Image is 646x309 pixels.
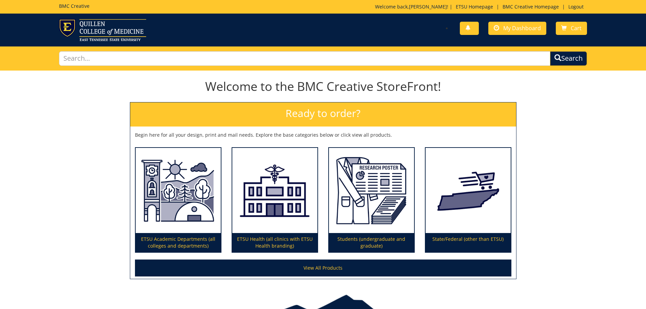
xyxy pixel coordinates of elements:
img: ETSU logo [59,19,146,41]
img: State/Federal (other than ETSU) [426,148,511,233]
a: ETSU Health (all clinics with ETSU Health branding) [232,148,317,252]
img: Students (undergraduate and graduate) [329,148,414,233]
a: Students (undergraduate and graduate) [329,148,414,252]
input: Search... [59,51,551,66]
h1: Welcome to the BMC Creative StoreFront! [130,80,516,93]
a: ETSU Academic Departments (all colleges and departments) [136,148,221,252]
h5: BMC Creative [59,3,90,8]
p: ETSU Academic Departments (all colleges and departments) [136,233,221,252]
a: View All Products [135,259,511,276]
span: My Dashboard [503,24,541,32]
p: Welcome back, ! | | | [375,3,587,10]
a: ETSU Homepage [452,3,496,10]
a: State/Federal (other than ETSU) [426,148,511,252]
p: Students (undergraduate and graduate) [329,233,414,252]
p: ETSU Health (all clinics with ETSU Health branding) [232,233,317,252]
a: Cart [556,22,587,35]
p: Begin here for all your design, print and mail needs. Explore the base categories below or click ... [135,132,511,138]
a: BMC Creative Homepage [499,3,562,10]
img: ETSU Academic Departments (all colleges and departments) [136,148,221,233]
a: [PERSON_NAME] [409,3,447,10]
button: Search [550,51,587,66]
h2: Ready to order? [130,102,516,127]
a: My Dashboard [488,22,546,35]
img: ETSU Health (all clinics with ETSU Health branding) [232,148,317,233]
span: Cart [571,24,582,32]
a: Logout [565,3,587,10]
p: State/Federal (other than ETSU) [426,233,511,252]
